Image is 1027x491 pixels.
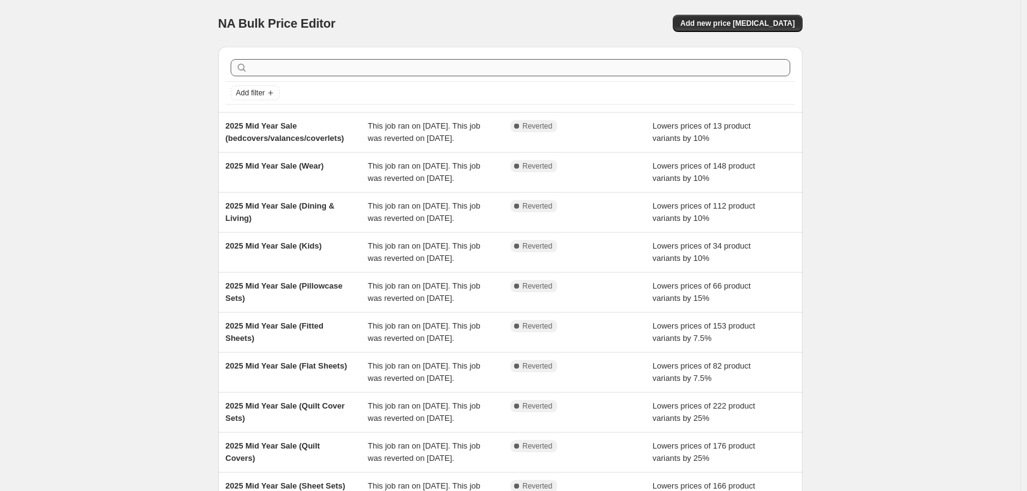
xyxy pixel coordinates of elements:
[652,361,751,383] span: Lowers prices of 82 product variants by 7.5%
[368,401,480,423] span: This job ran on [DATE]. This job was reverted on [DATE].
[652,401,755,423] span: Lowers prices of 222 product variants by 25%
[652,121,751,143] span: Lowers prices of 13 product variants by 10%
[673,15,802,32] button: Add new price [MEDICAL_DATA]
[652,201,755,223] span: Lowers prices of 112 product variants by 10%
[523,441,553,451] span: Reverted
[652,281,751,303] span: Lowers prices of 66 product variants by 15%
[680,18,795,28] span: Add new price [MEDICAL_DATA]
[226,161,324,170] span: 2025 Mid Year Sale (Wear)
[368,321,480,343] span: This job ran on [DATE]. This job was reverted on [DATE].
[226,401,345,423] span: 2025 Mid Year Sale (Quilt Cover Sets)
[368,281,480,303] span: This job ran on [DATE]. This job was reverted on [DATE].
[652,241,751,263] span: Lowers prices of 34 product variants by 10%
[523,281,553,291] span: Reverted
[523,201,553,211] span: Reverted
[368,241,480,263] span: This job ran on [DATE]. This job was reverted on [DATE].
[236,88,265,98] span: Add filter
[523,161,553,171] span: Reverted
[226,281,343,303] span: 2025 Mid Year Sale (Pillowcase Sets)
[523,361,553,371] span: Reverted
[523,321,553,331] span: Reverted
[652,441,755,463] span: Lowers prices of 176 product variants by 25%
[652,321,755,343] span: Lowers prices of 153 product variants by 7.5%
[231,86,280,100] button: Add filter
[226,201,335,223] span: 2025 Mid Year Sale (Dining & Living)
[226,321,323,343] span: 2025 Mid Year Sale (Fitted Sheets)
[226,441,320,463] span: 2025 Mid Year Sale (Quilt Covers)
[226,121,344,143] span: 2025 Mid Year Sale (bedcovers/valances/coverlets)
[523,401,553,411] span: Reverted
[226,361,347,370] span: 2025 Mid Year Sale (Flat Sheets)
[523,241,553,251] span: Reverted
[523,121,553,131] span: Reverted
[226,241,322,250] span: 2025 Mid Year Sale (Kids)
[368,201,480,223] span: This job ran on [DATE]. This job was reverted on [DATE].
[226,481,346,490] span: 2025 Mid Year Sale (Sheet Sets)
[368,121,480,143] span: This job ran on [DATE]. This job was reverted on [DATE].
[523,481,553,491] span: Reverted
[652,161,755,183] span: Lowers prices of 148 product variants by 10%
[218,17,336,30] span: NA Bulk Price Editor
[368,161,480,183] span: This job ran on [DATE]. This job was reverted on [DATE].
[368,361,480,383] span: This job ran on [DATE]. This job was reverted on [DATE].
[368,441,480,463] span: This job ran on [DATE]. This job was reverted on [DATE].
